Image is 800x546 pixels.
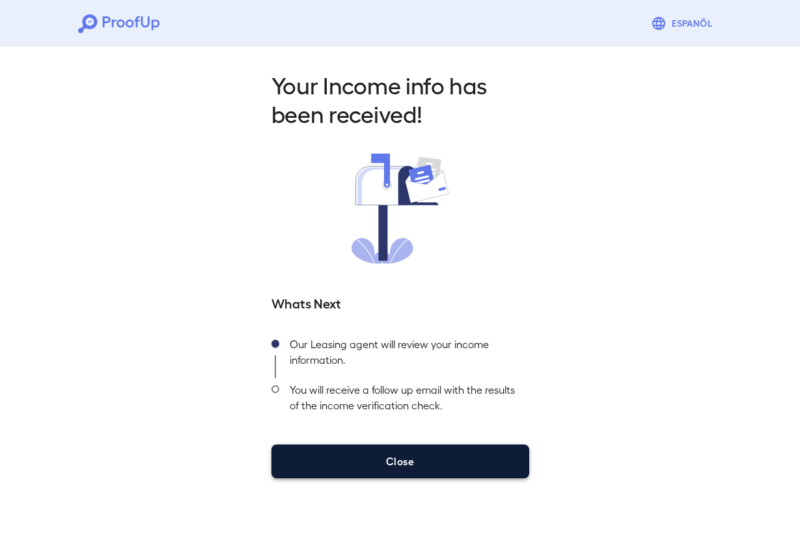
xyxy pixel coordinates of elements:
[646,10,722,36] button: Espanõl
[279,378,529,424] div: You will receive a follow up email with the results of the income verification check.
[271,70,529,128] h2: Your Income info has been received!
[271,444,529,478] button: Close
[352,154,449,264] img: received.svg
[279,333,529,378] div: Our Leasing agent will review your income information.
[271,293,529,312] h5: Whats Next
